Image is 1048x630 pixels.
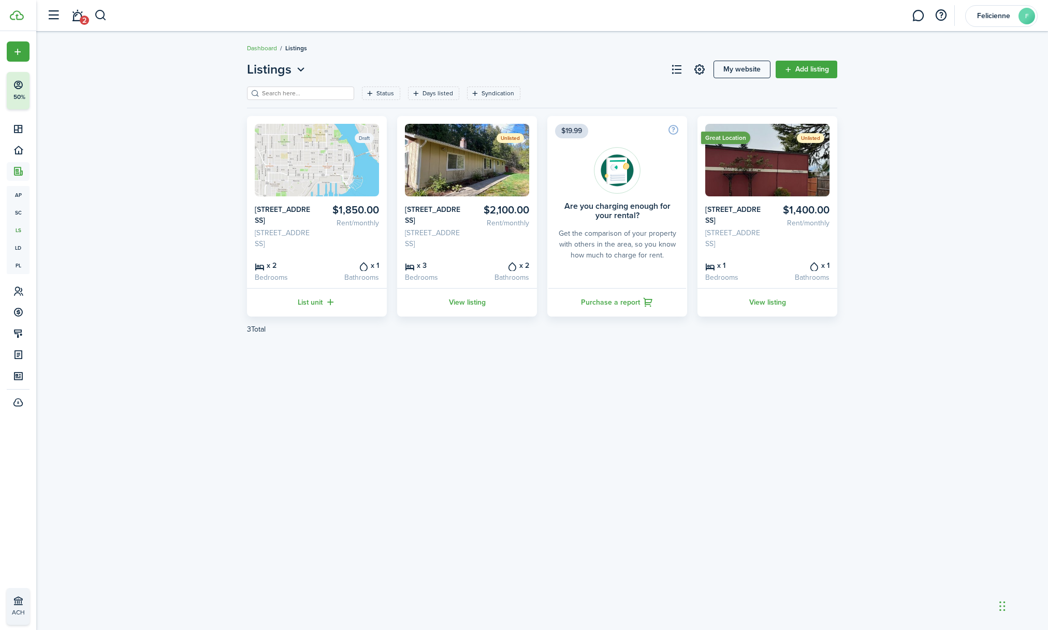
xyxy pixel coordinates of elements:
[355,133,374,143] status: Draft
[405,204,463,226] card-listing-title: [STREET_ADDRESS]
[776,61,837,78] a: Add listing
[255,260,313,271] card-listing-title: x 2
[43,6,63,25] button: Open sidebar
[259,89,351,98] input: Search here...
[932,7,950,24] button: Open resource center
[408,87,459,100] filter-tag: Open filter
[908,3,928,29] a: Messaging
[376,89,394,98] filter-tag-label: Status
[255,124,379,196] img: Listing avatar
[467,87,520,100] filter-tag: Open filter
[397,288,537,317] a: View listing
[67,3,87,29] a: Notifications
[482,89,514,98] filter-tag-label: Syndication
[405,124,529,196] img: Listing avatar
[405,227,463,249] card-listing-description: [STREET_ADDRESS]
[547,288,687,317] a: Purchase a report
[497,133,524,143] status: Unlisted
[362,87,400,100] filter-tag: Open filter
[12,608,73,617] p: ACH
[594,147,641,194] img: Rentability report avatar
[772,204,830,216] card-listing-title: $1,400.00
[705,260,764,271] card-listing-title: x 1
[999,591,1006,622] div: Drag
[321,218,380,228] card-listing-description: Rent/monthly
[772,260,830,271] card-listing-title: x 1
[7,186,30,204] a: ap
[80,16,89,25] span: 2
[247,324,266,335] p: 3 Total
[7,221,30,239] a: ls
[423,89,453,98] filter-tag-label: Days listed
[247,60,308,79] button: Listings
[772,218,830,228] card-listing-description: Rent/monthly
[247,60,308,79] button: Open menu
[321,204,380,216] card-listing-title: $1,850.00
[285,44,307,53] span: Listings
[7,239,30,256] a: ld
[471,272,530,283] card-listing-description: Bathrooms
[247,60,292,79] span: Listings
[870,518,1048,630] iframe: Chat Widget
[7,588,30,625] a: ACH
[247,288,387,317] a: List unit
[714,61,770,78] a: My website
[555,124,588,138] span: $19.99
[697,288,837,317] a: View listing
[7,256,30,274] a: pl
[255,204,313,226] card-listing-title: [STREET_ADDRESS]
[405,260,463,271] card-listing-title: x 3
[13,93,26,102] p: 50%
[705,272,764,283] card-listing-description: Bedrooms
[797,133,824,143] status: Unlisted
[321,272,380,283] card-listing-description: Bathrooms
[321,260,380,271] card-listing-title: x 1
[1018,8,1035,24] avatar-text: F
[471,218,530,228] card-listing-description: Rent/monthly
[10,10,24,20] img: TenantCloud
[555,228,679,261] card-description: Get the comparison of your property with others in the area, so you know how much to charge for r...
[7,72,93,109] button: 50%
[405,272,463,283] card-listing-description: Bedrooms
[973,12,1014,20] span: Felicienne
[555,202,679,220] card-title: Are you charging enough for your rental?
[705,124,829,196] img: Listing avatar
[255,272,313,283] card-listing-description: Bedrooms
[471,204,530,216] card-listing-title: $2,100.00
[94,7,107,24] button: Search
[471,260,530,271] card-listing-title: x 2
[705,204,764,226] card-listing-title: [STREET_ADDRESS]
[255,227,313,249] card-listing-description: [STREET_ADDRESS]
[772,272,830,283] card-listing-description: Bathrooms
[7,204,30,221] a: sc
[7,41,30,62] button: Open menu
[247,44,277,53] a: Dashboard
[705,227,764,249] card-listing-description: [STREET_ADDRESS]
[701,132,750,144] ribbon: Great Location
